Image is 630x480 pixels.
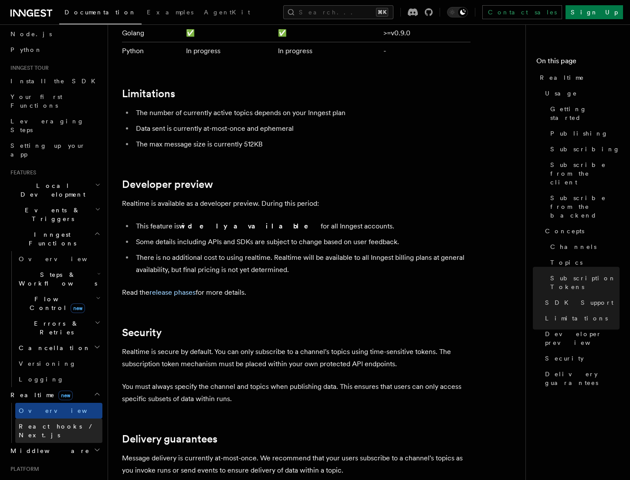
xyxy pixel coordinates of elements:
span: AgentKit [204,9,250,16]
button: Realtimenew [7,387,102,403]
span: Middleware [7,446,90,455]
a: Your first Functions [7,89,102,113]
span: SDK Support [545,298,613,307]
a: React hooks / Next.js [15,419,102,443]
a: Delivery guarantees [122,433,217,445]
td: In progress [274,42,379,60]
span: Subscribing [550,145,620,153]
span: Overview [19,255,108,262]
button: Cancellation [15,340,102,356]
strong: widely available [179,222,321,230]
a: Subscribing [547,141,620,157]
a: Security [542,351,620,366]
td: ✅ [183,24,275,42]
a: Delivery guarantees [542,366,620,391]
a: Publishing [547,126,620,141]
button: Steps & Workflows [15,267,102,291]
a: release phases [149,288,196,296]
a: Python [7,42,102,58]
a: Subscription Tokens [547,270,620,295]
span: Inngest tour [7,65,49,71]
span: Channels [550,242,596,251]
span: Usage [545,89,577,98]
span: Setting up your app [10,142,85,158]
p: Realtime is secure by default. You can only subscribe to a channel's topics using time-sensitive ... [122,346,471,370]
span: Node.js [10,31,52,37]
div: Realtimenew [7,403,102,443]
button: Events & Triggers [7,202,102,227]
a: Developer preview [542,326,620,351]
td: Golang [122,24,183,42]
a: Install the SDK [7,73,102,89]
p: You must always specify the channel and topics when publishing data. This ensures that users can ... [122,381,471,405]
span: Platform [7,466,39,473]
span: Topics [550,258,583,267]
a: Examples [142,3,199,24]
a: Concepts [542,223,620,239]
li: Some details including APIs and SDKs are subject to change based on user feedback. [133,236,471,248]
span: Python [10,46,42,53]
a: Security [122,327,162,339]
kbd: ⌘K [376,8,388,17]
span: Delivery guarantees [545,370,620,387]
span: Leveraging Steps [10,118,84,133]
a: Sign Up [566,5,623,19]
a: Logging [15,371,102,387]
a: Subscribe from the client [547,157,620,190]
li: The number of currently active topics depends on your Inngest plan [133,107,471,119]
button: Flow Controlnew [15,291,102,316]
span: Developer preview [545,330,620,347]
a: Developer preview [122,178,213,191]
span: Steps & Workflows [15,270,97,288]
a: Realtime [536,70,620,85]
button: Middleware [7,443,102,459]
span: Install the SDK [10,78,101,85]
button: Inngest Functions [7,227,102,251]
h4: On this page [536,56,620,70]
span: Inngest Functions [7,230,94,248]
span: Getting started [550,105,620,122]
a: Getting started [547,101,620,126]
span: Errors & Retries [15,319,95,337]
span: Versioning [19,360,76,367]
td: In progress [183,42,275,60]
a: Setting up your app [7,138,102,162]
span: Examples [147,9,193,16]
span: Cancellation [15,344,91,352]
a: Limitations [122,88,175,100]
li: This feature is for all Inngest accounts. [133,220,471,232]
li: Data sent is currently at-most-once and ephemeral [133,123,471,135]
a: AgentKit [199,3,255,24]
span: Flow Control [15,295,96,312]
button: Toggle dark mode [447,7,468,17]
span: Concepts [545,227,584,235]
span: Publishing [550,129,608,138]
li: There is no additional cost to using realtime. Realtime will be available to all Inngest billing ... [133,252,471,276]
a: Overview [15,251,102,267]
a: Versioning [15,356,102,371]
button: Local Development [7,178,102,202]
p: Message delivery is currently at-most-once. We recommend that your users subscribe to a channel's... [122,452,471,477]
span: Documentation [64,9,136,16]
a: Channels [547,239,620,255]
a: Documentation [59,3,142,24]
span: Local Development [7,181,95,199]
a: Subscribe from the backend [547,190,620,223]
span: React hooks / Next.js [19,423,96,439]
span: Security [545,354,584,363]
span: Overview [19,407,108,414]
a: Overview [15,403,102,419]
a: Leveraging Steps [7,113,102,138]
td: >=v0.9.0 [380,24,471,42]
a: SDK Support [542,295,620,310]
td: - [380,42,471,60]
span: Limitations [545,314,608,323]
span: Features [7,169,36,176]
a: Topics [547,255,620,270]
span: Realtime [540,73,584,82]
td: ✅ [274,24,379,42]
span: Subscribe from the client [550,160,620,187]
a: Node.js [7,26,102,42]
div: Inngest Functions [7,251,102,387]
span: Events & Triggers [7,206,95,223]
